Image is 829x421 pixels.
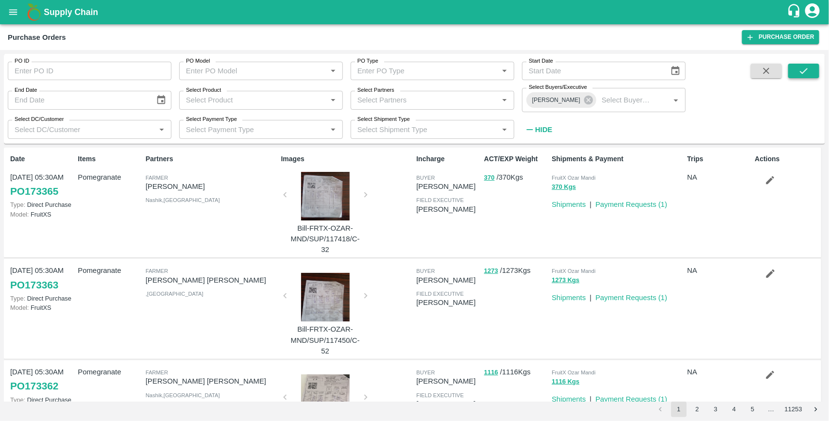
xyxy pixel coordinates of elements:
strong: Hide [535,126,552,134]
a: Shipments [552,201,586,208]
label: End Date [15,86,37,94]
nav: pagination navigation [651,402,825,417]
button: 1273 [484,266,498,277]
p: NA [687,172,751,183]
button: 370 Kgs [552,182,576,193]
a: PO173365 [10,183,58,200]
a: Supply Chain [44,5,787,19]
a: PO173363 [10,276,58,294]
p: Pomegranate [78,172,141,183]
p: [PERSON_NAME] [416,297,480,308]
p: / 370 Kgs [484,172,548,183]
p: Date [10,154,74,164]
input: Select Payment Type [182,123,311,135]
input: Enter PO ID [8,62,171,80]
label: Select Product [186,86,221,94]
a: Payment Requests (1) [595,294,667,302]
button: Open [498,123,511,136]
p: [PERSON_NAME] [416,275,480,286]
p: Partners [146,154,277,164]
p: [PERSON_NAME] [416,204,480,215]
p: NA [687,367,751,377]
button: Choose date [666,62,685,80]
div: | [586,390,592,404]
button: Open [327,94,339,106]
a: Shipments [552,294,586,302]
a: Purchase Order [742,30,819,44]
p: [PERSON_NAME] [146,181,277,192]
button: 1116 Kgs [552,376,579,387]
span: [PERSON_NAME] [526,95,586,105]
input: Select DC/Customer [11,123,152,135]
button: Go to next page [808,402,824,417]
div: | [586,288,592,303]
label: PO Type [357,57,378,65]
p: Items [78,154,141,164]
div: customer-support [787,3,804,21]
button: open drawer [2,1,24,23]
button: Go to page 2 [690,402,705,417]
button: 370 [484,172,495,184]
input: Select Partners [354,94,495,106]
p: NA [687,265,751,276]
label: PO ID [15,57,29,65]
span: field executive [416,291,464,297]
p: Shipments & Payment [552,154,683,164]
div: … [763,405,779,414]
label: PO Model [186,57,210,65]
label: Select Buyers/Executive [529,84,587,91]
div: | [586,195,592,210]
p: / 1273 Kgs [484,265,548,276]
label: Select Payment Type [186,116,237,123]
a: Payment Requests (1) [595,395,667,403]
span: Type: [10,295,25,302]
input: End Date [8,91,148,109]
p: FruitXS [10,303,74,312]
span: Farmer [146,175,168,181]
p: Pomegranate [78,367,141,377]
p: [PERSON_NAME] [PERSON_NAME] [146,376,277,387]
input: Select Product [182,94,324,106]
span: buyer [416,175,435,181]
p: Actions [755,154,819,164]
button: Go to page 11253 [782,402,805,417]
button: Go to page 3 [708,402,724,417]
p: Direct Purchase [10,294,74,303]
p: Images [281,154,413,164]
button: page 1 [671,402,687,417]
button: Open [155,123,168,136]
p: [PERSON_NAME] [416,181,480,192]
p: [PERSON_NAME] [416,399,480,409]
span: Farmer [146,370,168,375]
span: buyer [416,370,435,375]
label: Select Partners [357,86,394,94]
input: Select Buyers/Executive [598,94,654,106]
label: Select DC/Customer [15,116,64,123]
button: Choose date [152,91,170,109]
div: [PERSON_NAME] [526,92,596,108]
div: account of current user [804,2,821,22]
p: [DATE] 05:30AM [10,265,74,276]
button: 1116 [484,367,498,378]
button: Go to page 5 [745,402,761,417]
p: FruitXS [10,210,74,219]
div: Purchase Orders [8,31,66,44]
label: Start Date [529,57,553,65]
button: Open [670,94,682,106]
p: ACT/EXP Weight [484,154,548,164]
button: Hide [522,121,555,138]
input: Enter PO Type [354,65,483,77]
button: Open [498,94,511,106]
p: [PERSON_NAME] [416,376,480,387]
label: Select Shipment Type [357,116,410,123]
p: Bill-FRTX-OZAR-MND/SUP/117450/C-52 [289,324,362,356]
span: Nashik , [GEOGRAPHIC_DATA] [146,392,220,398]
p: Incharge [416,154,480,164]
a: Payment Requests (1) [595,201,667,208]
span: Model: [10,304,29,311]
p: Bill-FRTX-OZAR-MND/SUP/117418/C-32 [289,223,362,255]
p: [DATE] 05:30AM [10,172,74,183]
span: FruitX Ozar Mandi [552,370,595,375]
p: Pomegranate [78,265,141,276]
p: [PERSON_NAME] [PERSON_NAME] [146,275,277,286]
